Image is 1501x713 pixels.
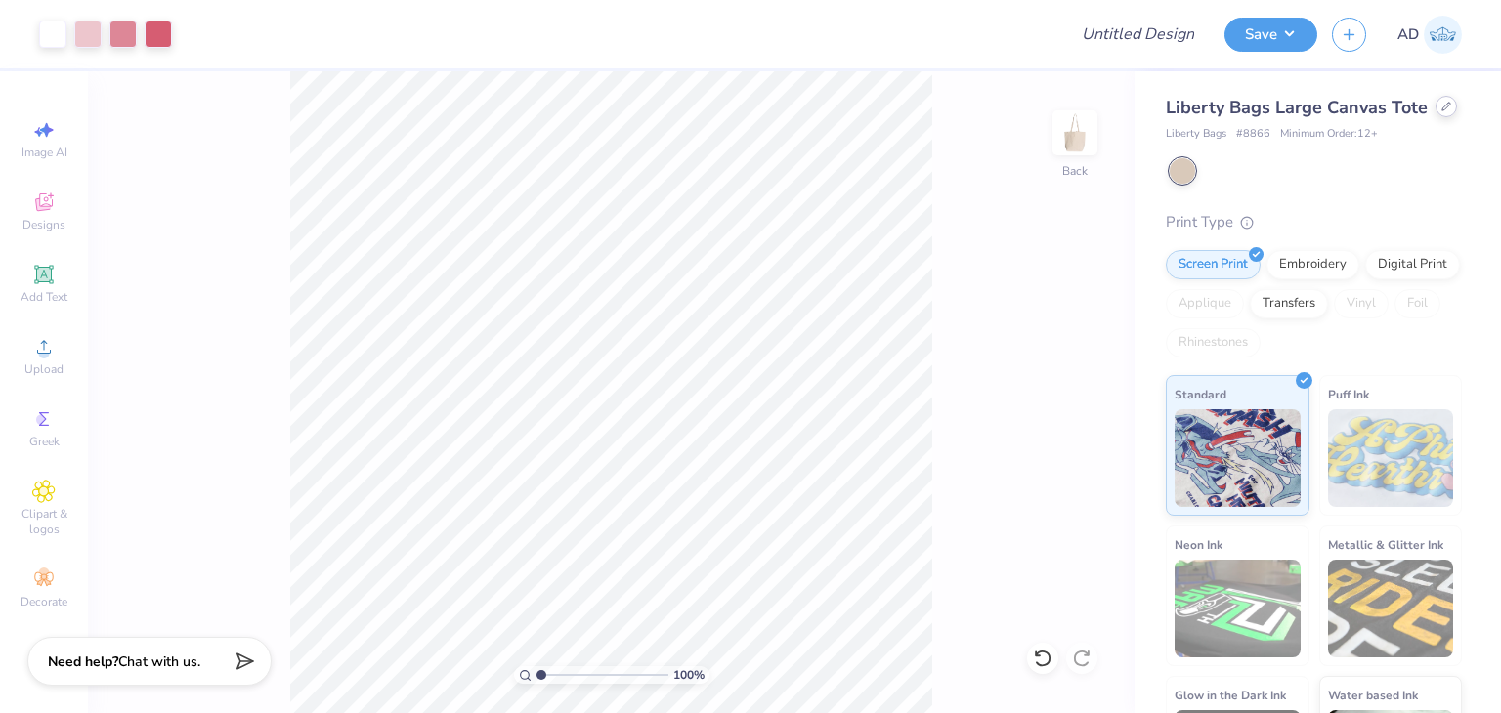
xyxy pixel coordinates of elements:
img: Neon Ink [1175,560,1301,657]
img: Metallic & Glitter Ink [1328,560,1454,657]
img: Puff Ink [1328,409,1454,507]
span: Neon Ink [1175,534,1222,555]
span: Greek [29,434,60,449]
span: Designs [22,217,65,232]
img: Back [1055,113,1094,152]
div: Rhinestones [1166,328,1261,357]
a: AD [1397,16,1462,54]
span: Puff Ink [1328,384,1369,404]
span: Clipart & logos [10,506,78,537]
div: Back [1062,162,1088,180]
span: Minimum Order: 12 + [1280,126,1378,143]
div: Transfers [1250,289,1328,318]
span: 100 % [673,666,705,684]
span: Metallic & Glitter Ink [1328,534,1443,555]
input: Untitled Design [1066,15,1210,54]
div: Vinyl [1334,289,1389,318]
div: Embroidery [1266,250,1359,279]
img: Anjali Dilish [1424,16,1462,54]
div: Screen Print [1166,250,1261,279]
strong: Need help? [48,652,118,671]
span: # 8866 [1236,126,1270,143]
span: Chat with us. [118,652,200,671]
div: Print Type [1166,211,1462,233]
div: Applique [1166,289,1244,318]
span: Liberty Bags Large Canvas Tote [1166,96,1428,119]
span: AD [1397,23,1419,46]
div: Digital Print [1365,250,1460,279]
div: Foil [1394,289,1440,318]
span: Glow in the Dark Ink [1175,685,1286,705]
span: Add Text [21,289,67,305]
span: Upload [24,361,64,377]
span: Liberty Bags [1166,126,1226,143]
span: Water based Ink [1328,685,1418,705]
span: Decorate [21,594,67,609]
button: Save [1224,18,1317,52]
img: Standard [1175,409,1301,507]
span: Image AI [21,145,67,160]
span: Standard [1175,384,1226,404]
